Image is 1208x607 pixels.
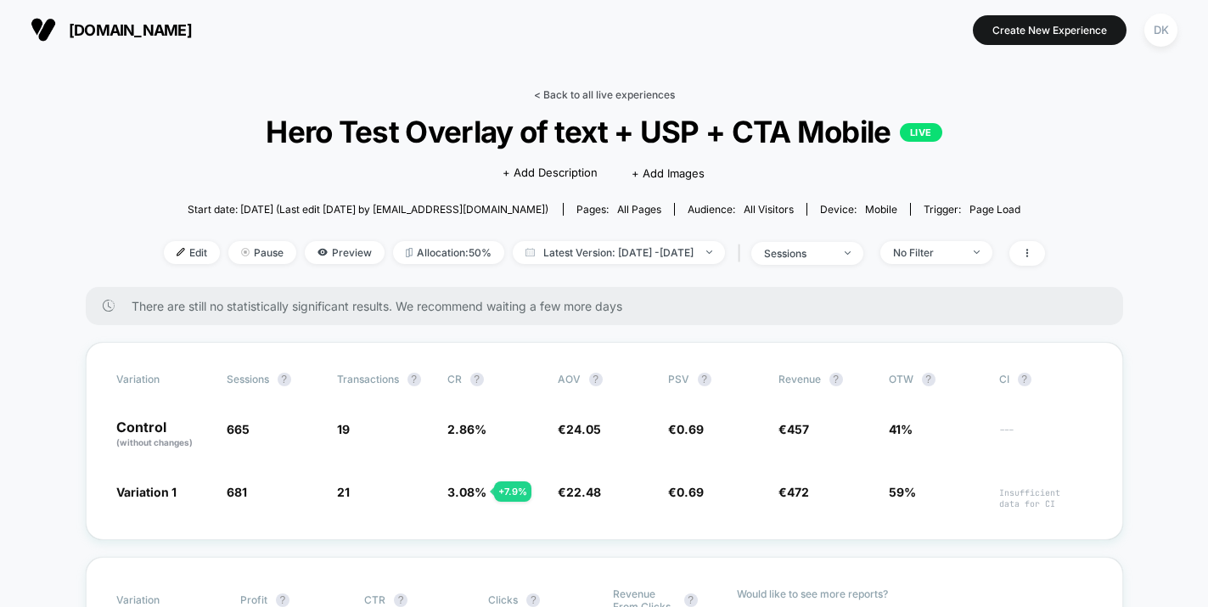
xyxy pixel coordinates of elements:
[393,241,504,264] span: Allocation: 50%
[558,373,581,385] span: AOV
[969,203,1020,216] span: Page Load
[999,487,1093,509] span: Insufficient data for CI
[241,248,250,256] img: end
[684,593,698,607] button: ?
[806,203,910,216] span: Device:
[337,373,399,385] span: Transactions
[116,485,177,499] span: Variation 1
[589,373,603,386] button: ?
[240,593,267,606] span: Profit
[407,373,421,386] button: ?
[677,485,704,499] span: 0.69
[999,373,1093,386] span: CI
[973,15,1127,45] button: Create New Experience
[566,422,601,436] span: 24.05
[494,481,531,502] div: + 7.9 %
[1139,13,1183,48] button: DK
[999,424,1093,449] span: ---
[525,248,535,256] img: calendar
[278,373,291,386] button: ?
[228,241,296,264] span: Pause
[227,485,247,499] span: 681
[778,373,821,385] span: Revenue
[207,114,1000,149] span: Hero Test Overlay of text + USP + CTA Mobile
[132,299,1089,313] span: There are still no statistically significant results. We recommend waiting a few more days
[116,420,210,449] p: Control
[566,485,601,499] span: 22.48
[470,373,484,386] button: ?
[668,422,704,436] span: €
[447,485,486,499] span: 3.08 %
[787,422,809,436] span: 457
[534,88,675,101] a: < Back to all live experiences
[893,246,961,259] div: No Filter
[447,422,486,436] span: 2.86 %
[177,248,185,256] img: edit
[865,203,897,216] span: mobile
[558,422,601,436] span: €
[25,16,197,43] button: [DOMAIN_NAME]
[406,248,413,257] img: rebalance
[889,422,913,436] span: 41%
[900,123,942,142] p: LIVE
[744,203,794,216] span: All Visitors
[787,485,809,499] span: 472
[364,593,385,606] span: CTR
[394,593,407,607] button: ?
[924,203,1020,216] div: Trigger:
[227,422,250,436] span: 665
[116,437,193,447] span: (without changes)
[188,203,548,216] span: Start date: [DATE] (Last edit [DATE] by [EMAIL_ADDRESS][DOMAIN_NAME])
[764,247,832,260] div: sessions
[778,485,809,499] span: €
[688,203,794,216] div: Audience:
[227,373,269,385] span: Sessions
[1144,14,1177,47] div: DK
[632,166,705,180] span: + Add Images
[447,373,462,385] span: CR
[164,241,220,264] span: Edit
[526,593,540,607] button: ?
[737,587,1093,600] p: Would like to see more reports?
[733,241,751,266] span: |
[698,373,711,386] button: ?
[922,373,935,386] button: ?
[69,21,192,39] span: [DOMAIN_NAME]
[668,485,704,499] span: €
[677,422,704,436] span: 0.69
[576,203,661,216] div: Pages:
[889,373,982,386] span: OTW
[617,203,661,216] span: all pages
[276,593,289,607] button: ?
[513,241,725,264] span: Latest Version: [DATE] - [DATE]
[558,485,601,499] span: €
[503,165,598,182] span: + Add Description
[116,373,210,386] span: Variation
[829,373,843,386] button: ?
[305,241,385,264] span: Preview
[488,593,518,606] span: Clicks
[845,251,851,255] img: end
[31,17,56,42] img: Visually logo
[337,485,350,499] span: 21
[337,422,350,436] span: 19
[1018,373,1031,386] button: ?
[778,422,809,436] span: €
[974,250,980,254] img: end
[668,373,689,385] span: PSV
[889,485,916,499] span: 59%
[706,250,712,254] img: end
